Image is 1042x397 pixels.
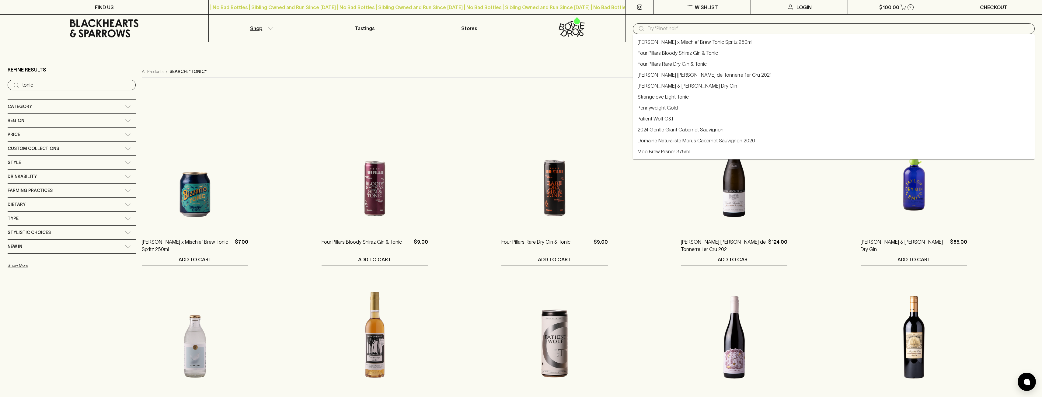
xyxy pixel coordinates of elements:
[8,173,37,180] span: Drinkability
[718,256,751,263] p: ADD TO CART
[8,243,22,250] span: New In
[8,159,21,166] span: Style
[638,104,678,111] a: Pennyweight Gold
[8,66,46,73] p: Refine Results
[22,80,131,90] input: Try “Pinot noir”
[681,284,787,391] img: 2024 Gentle Giant Cabernet Sauvignon
[235,238,248,253] p: $7.00
[142,238,232,253] a: [PERSON_NAME] x Mischief Brew Tonic Spritz 250ml
[681,238,766,253] a: [PERSON_NAME] [PERSON_NAME] de Tonnerre 1er Cru 2021
[861,253,967,266] button: ADD TO CART
[897,256,931,263] p: ADD TO CART
[8,114,136,127] div: Region
[313,15,417,42] a: Tastings
[695,4,718,11] p: Wishlist
[638,60,707,68] a: Four Pillars Rare Dry Gin & Tonic
[638,93,689,100] a: Strangelove Light Tonic
[950,238,967,253] p: $85.00
[142,253,248,266] button: ADD TO CART
[638,115,674,122] a: Patient Wolf G&T
[638,82,737,89] a: [PERSON_NAME] & [PERSON_NAME] Dry Gin
[322,123,428,229] img: Four Pillars Bloody Shiraz Gin & Tonic
[861,238,948,253] a: [PERSON_NAME] & [PERSON_NAME] Dry Gin
[638,137,755,144] a: Domaine Naturaliste Morus Cabernet Sauvignon 2020
[501,253,608,266] button: ADD TO CART
[322,238,402,253] a: Four Pillars Bloody Shiraz Gin & Tonic
[594,238,608,253] p: $9.00
[95,4,114,11] p: FIND US
[461,25,477,32] p: Stores
[796,4,812,11] p: Login
[8,212,136,225] div: Type
[8,103,32,110] span: Category
[8,259,87,272] button: Show More
[142,123,248,229] img: Bizzarro x Mischief Brew Tonic Spritz 250ml
[355,25,375,32] p: Tastings
[501,284,608,391] img: Patient Wolf G&T
[861,123,967,229] img: Taylor & Smith Dry Gin
[8,201,26,208] span: Dietary
[8,184,136,197] div: Farming Practices
[322,284,428,391] img: Pennyweight Gold
[250,25,262,32] p: Shop
[142,284,248,391] img: Strangelove Light Tonic
[179,256,212,263] p: ADD TO CART
[8,156,136,169] div: Style
[501,238,570,253] a: Four Pillars Rare Dry Gin & Tonic
[169,68,207,75] p: Search: "tonic"
[8,240,136,253] div: New In
[414,238,428,253] p: $9.00
[322,253,428,266] button: ADD TO CART
[8,142,136,155] div: Custom Collections
[8,117,24,124] span: Region
[8,128,136,141] div: Price
[8,229,51,236] span: Stylistic Choices
[8,131,20,138] span: Price
[8,215,19,222] span: Type
[538,256,571,263] p: ADD TO CART
[209,15,313,42] button: Shop
[358,256,391,263] p: ADD TO CART
[417,15,521,42] a: Stores
[166,68,167,75] p: ›
[142,68,163,75] a: All Products
[638,126,723,133] a: 2024 Gentle Giant Cabernet Sauvignon
[768,238,787,253] p: $124.00
[8,145,59,152] span: Custom Collections
[638,148,690,155] a: Moo Brew Pilsner 375ml
[638,49,718,57] a: Four Pillars Bloody Shiraz Gin & Tonic
[980,4,1007,11] p: Checkout
[638,38,752,46] a: [PERSON_NAME] x Mischief Brew Tonic Spritz 250ml
[879,4,899,11] p: $100.00
[8,226,136,239] div: Stylistic Choices
[8,187,53,194] span: Farming Practices
[638,71,772,78] a: [PERSON_NAME] [PERSON_NAME] de Tonnerre 1er Cru 2021
[909,5,911,9] p: 2
[501,123,608,229] img: Four Pillars Rare Dry Gin & Tonic
[8,198,136,211] div: Dietary
[681,253,787,266] button: ADD TO CART
[647,24,1030,33] input: Try "Pinot noir"
[861,284,967,391] img: Domaine Naturaliste Morus Cabernet Sauvignon 2020
[8,170,136,183] div: Drinkability
[8,100,136,113] div: Category
[681,123,787,229] img: Louis Michel Chablis Montee de Tonnerre 1er Cru 2021
[1024,379,1030,385] img: bubble-icon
